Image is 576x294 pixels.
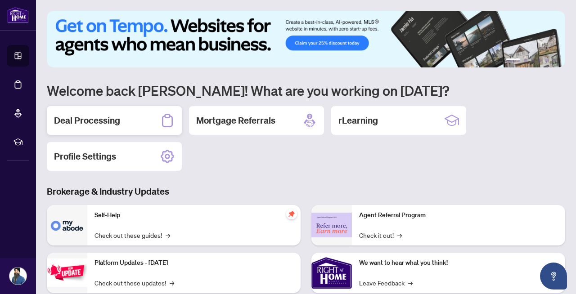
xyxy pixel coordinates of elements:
img: Platform Updates - July 21, 2025 [47,258,87,287]
h2: rLearning [338,114,378,127]
button: 4 [538,58,542,62]
a: Check it out!→ [359,230,402,240]
img: Agent Referral Program [311,213,352,237]
a: Leave Feedback→ [359,278,413,288]
img: We want to hear what you think! [311,253,352,293]
a: Check out these guides!→ [94,230,170,240]
button: 2 [524,58,527,62]
span: → [408,278,413,288]
span: pushpin [286,209,297,219]
img: Slide 0 [47,11,565,67]
button: 1 [506,58,520,62]
p: We want to hear what you think! [359,258,558,268]
h3: Brokerage & Industry Updates [47,185,565,198]
button: Open asap [540,263,567,290]
h2: Profile Settings [54,150,116,163]
h1: Welcome back [PERSON_NAME]! What are you working on [DATE]? [47,82,565,99]
span: → [166,230,170,240]
p: Platform Updates - [DATE] [94,258,293,268]
button: 6 [553,58,556,62]
img: logo [7,7,29,23]
img: Self-Help [47,205,87,245]
a: Check out these updates!→ [94,278,174,288]
h2: Mortgage Referrals [196,114,275,127]
span: → [397,230,402,240]
button: 5 [545,58,549,62]
button: 3 [531,58,535,62]
p: Self-Help [94,210,293,220]
p: Agent Referral Program [359,210,558,220]
span: → [170,278,174,288]
img: Profile Icon [9,267,27,285]
h2: Deal Processing [54,114,120,127]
